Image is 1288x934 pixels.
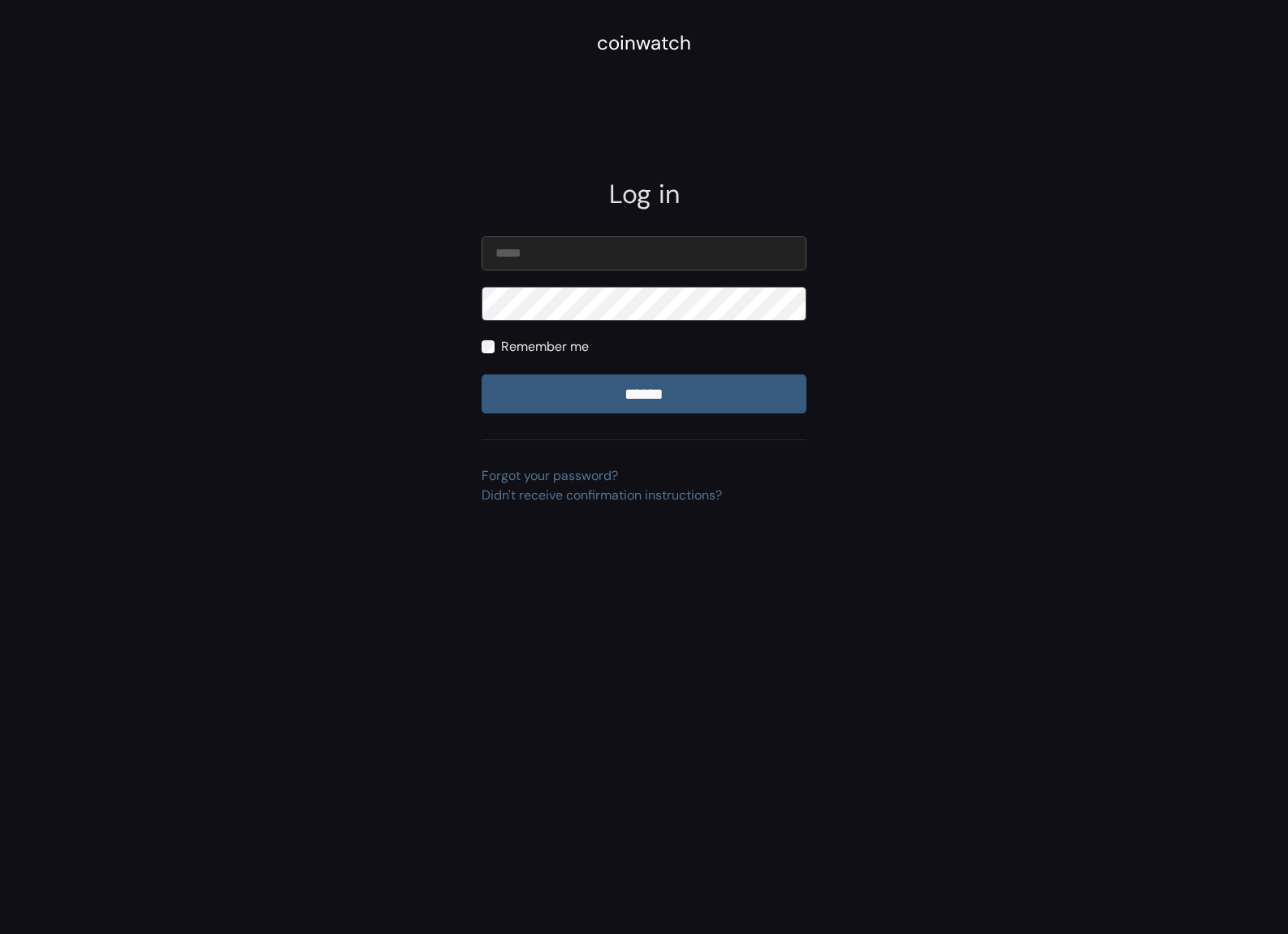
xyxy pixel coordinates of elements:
[482,467,618,484] a: Forgot your password?
[597,28,691,58] div: coinwatch
[482,179,806,210] h2: Log in
[597,37,691,54] a: coinwatch
[501,337,589,357] label: Remember me
[482,486,722,504] a: Didn't receive confirmation instructions?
